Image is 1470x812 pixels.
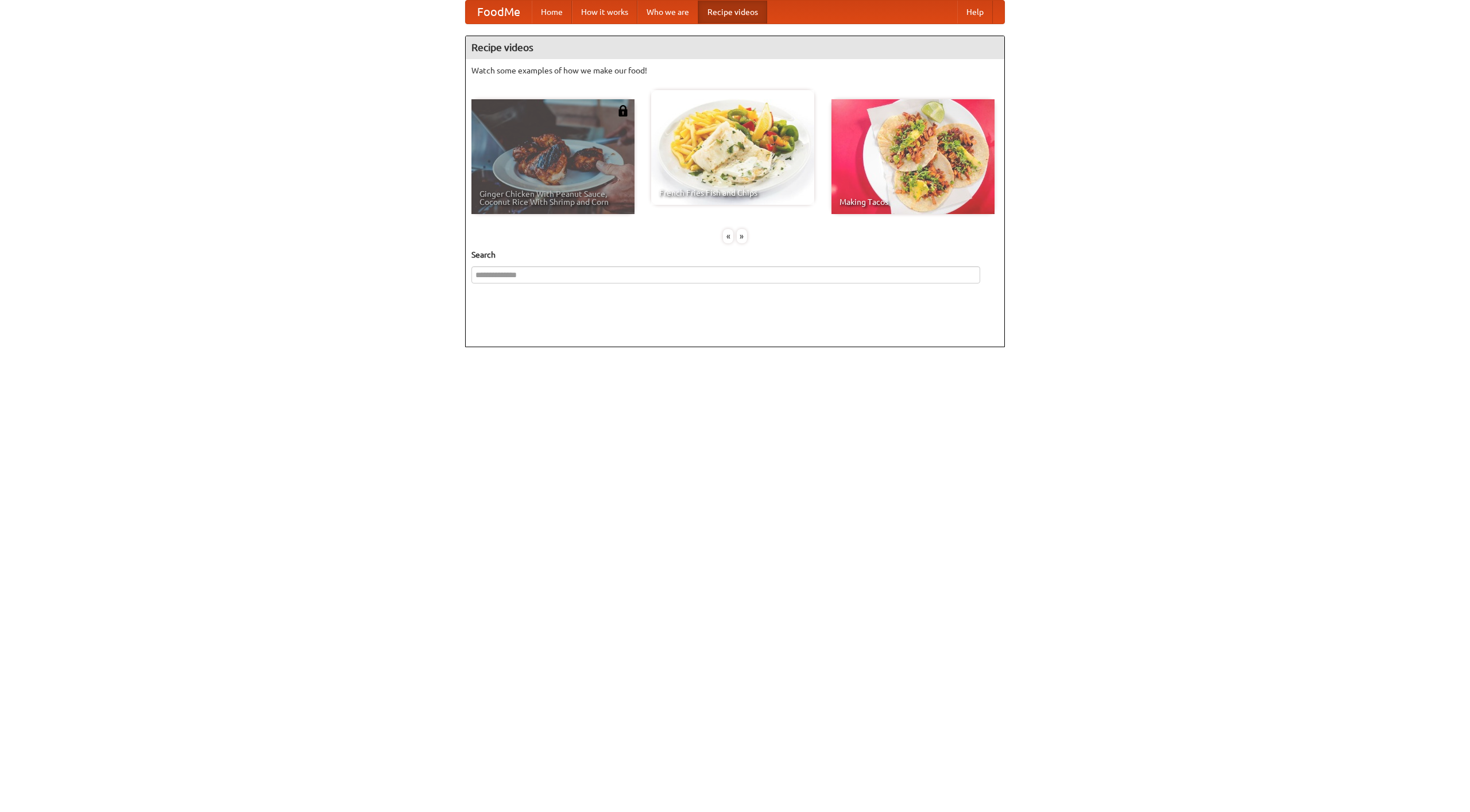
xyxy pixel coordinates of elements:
h5: Search [471,249,999,261]
a: Recipe videos [698,1,767,24]
p: Watch some examples of how we make our food! [471,65,999,76]
a: French Fries Fish and Chips [651,90,814,205]
img: 483408.png [617,105,629,116]
a: Who we are [637,1,698,24]
div: « [723,229,733,243]
a: FoodMe [466,1,532,24]
a: Making Tacos [831,99,995,214]
span: French Fries Fish and Chips [659,189,806,197]
span: Making Tacos [840,198,987,206]
a: How it works [572,1,637,24]
a: Home [532,1,572,24]
h4: Recipe videos [466,36,1004,59]
div: » [737,229,747,243]
a: Help [957,1,993,24]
